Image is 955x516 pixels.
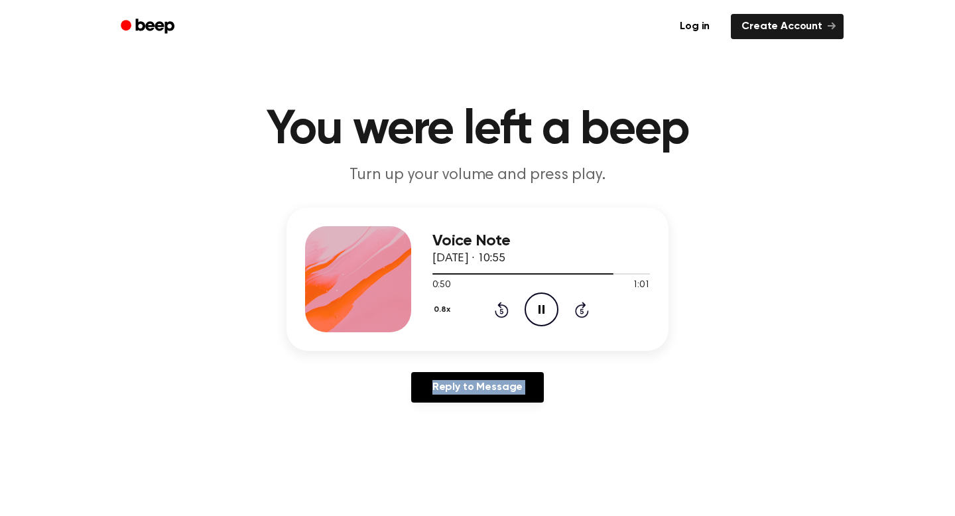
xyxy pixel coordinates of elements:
[411,372,544,403] a: Reply to Message
[667,11,723,42] a: Log in
[223,164,732,186] p: Turn up your volume and press play.
[138,106,817,154] h1: You were left a beep
[111,14,186,40] a: Beep
[432,279,450,292] span: 0:50
[731,14,844,39] a: Create Account
[432,298,455,321] button: 0.8x
[432,232,650,250] h3: Voice Note
[432,253,505,265] span: [DATE] · 10:55
[633,279,650,292] span: 1:01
